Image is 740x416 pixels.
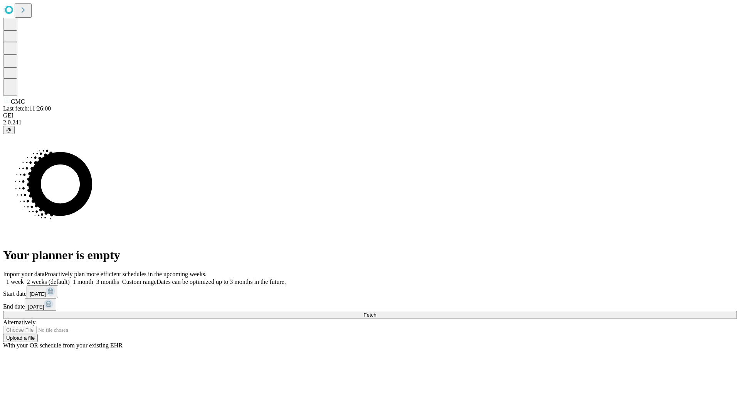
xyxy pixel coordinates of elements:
[25,298,56,311] button: [DATE]
[122,278,156,285] span: Custom range
[3,342,123,349] span: With your OR schedule from your existing EHR
[27,278,70,285] span: 2 weeks (default)
[3,319,35,325] span: Alternatively
[96,278,119,285] span: 3 months
[3,248,737,262] h1: Your planner is empty
[3,298,737,311] div: End date
[156,278,286,285] span: Dates can be optimized up to 3 months in the future.
[30,291,46,297] span: [DATE]
[363,312,376,318] span: Fetch
[3,112,737,119] div: GEI
[73,278,93,285] span: 1 month
[3,311,737,319] button: Fetch
[3,126,15,134] button: @
[3,119,737,126] div: 2.0.241
[11,98,25,105] span: GMC
[3,285,737,298] div: Start date
[3,271,45,277] span: Import your data
[3,105,51,112] span: Last fetch: 11:26:00
[6,127,12,133] span: @
[27,285,58,298] button: [DATE]
[3,334,38,342] button: Upload a file
[45,271,207,277] span: Proactively plan more efficient schedules in the upcoming weeks.
[28,304,44,310] span: [DATE]
[6,278,24,285] span: 1 week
